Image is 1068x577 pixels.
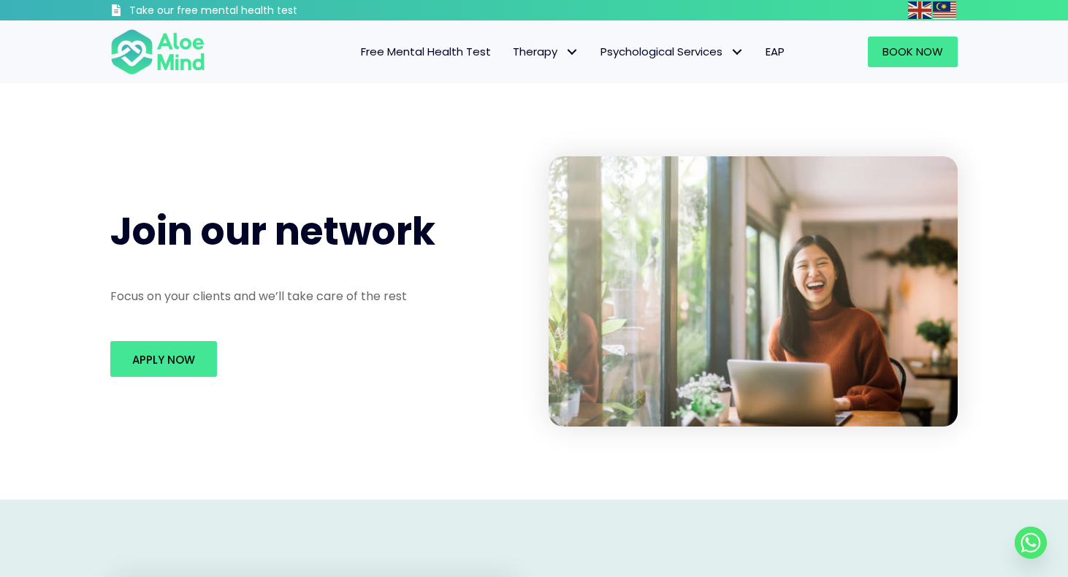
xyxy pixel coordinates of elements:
span: Join our network [110,205,435,258]
span: Psychological Services [600,44,744,59]
a: Whatsapp [1015,527,1047,559]
span: Therapy: submenu [561,42,582,63]
a: Take our free mental health test [110,4,375,20]
span: Psychological Services: submenu [726,42,747,63]
span: EAP [766,44,785,59]
img: ms [933,1,956,19]
a: Psychological ServicesPsychological Services: submenu [590,37,755,67]
span: Free Mental Health Test [361,44,491,59]
nav: Menu [224,37,796,67]
span: Apply Now [132,352,195,367]
h3: Take our free mental health test [129,4,375,18]
a: English [908,1,933,18]
a: Malay [933,1,958,18]
a: Free Mental Health Test [350,37,502,67]
a: Book Now [868,37,958,67]
img: Aloe mind Logo [110,28,205,76]
a: Apply Now [110,341,217,377]
p: Focus on your clients and we’ll take care of the rest [110,288,519,305]
img: en [908,1,931,19]
a: EAP [755,37,796,67]
span: Book Now [882,44,943,59]
img: Happy young asian girl working at a coffee shop with a laptop [549,156,958,427]
span: Therapy [513,44,579,59]
a: TherapyTherapy: submenu [502,37,590,67]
